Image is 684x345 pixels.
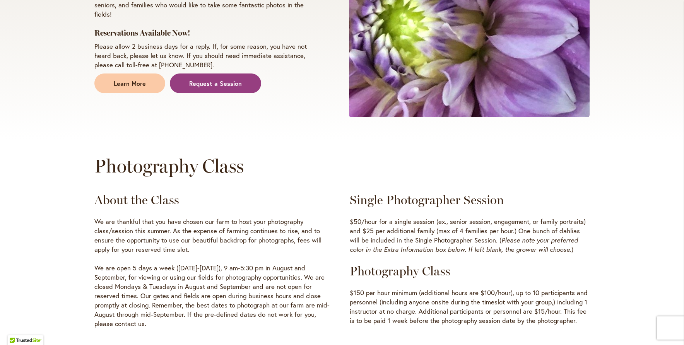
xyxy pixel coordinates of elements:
h3: About the Class [94,192,334,208]
h2: Photography Class [94,155,590,177]
p: $150 per hour minimum (additional hours are $100/hour), up to 10 participants and personnel (incl... [350,288,590,325]
span: Learn More [114,79,146,88]
a: Request a Session [170,73,261,94]
p: We are open 5 days a week ([DATE]-[DATE]), 9 am-5:30 pm in August and September, for viewing or u... [94,263,334,328]
p: We are thankful that you have chosen our farm to host your photography class/session this summer.... [94,217,334,254]
p: $50/hour for a single session (ex., senior session, engagement, or family portraits) and $25 per ... [350,217,590,254]
h3: Photography Class [350,263,590,279]
h3: Single Photographer Session [350,192,590,208]
span: Request a Session [189,79,242,88]
p: Please allow 2 business days for a reply. If, for some reason, you have not heard back, please le... [94,42,320,70]
a: Learn More [94,73,165,94]
strong: Reservations Available Now! [94,28,190,38]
